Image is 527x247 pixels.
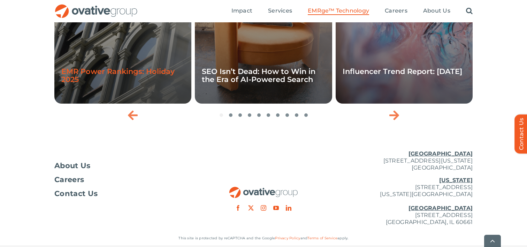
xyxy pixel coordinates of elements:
a: Search [466,7,473,15]
p: [STREET_ADDRESS] [US_STATE][GEOGRAPHIC_DATA] [STREET_ADDRESS] [GEOGRAPHIC_DATA], IL 60661 [333,177,473,226]
span: Go to slide 6 [267,113,270,117]
span: Go to slide 9 [295,113,298,117]
span: Go to slide 2 [229,113,232,117]
span: Services [268,7,292,14]
span: About Us [423,7,450,14]
a: linkedin [286,205,291,211]
a: Services [268,7,292,15]
u: [US_STATE] [439,177,473,184]
a: About Us [423,7,450,15]
a: Terms of Service [307,236,337,240]
div: Previous slide [124,106,142,124]
span: About Us [54,162,91,169]
span: EMRge™ Technology [308,7,369,14]
span: Contact Us [54,190,98,197]
p: [STREET_ADDRESS][US_STATE] [GEOGRAPHIC_DATA] [333,150,473,171]
div: Next slide [385,106,403,124]
a: OG_Full_horizontal_RGB [54,3,138,10]
span: Go to slide 4 [248,113,251,117]
span: Impact [231,7,252,14]
a: Contact Us [54,190,194,197]
a: EMRge™ Technology [308,7,369,15]
u: [GEOGRAPHIC_DATA] [408,205,473,211]
a: twitter [248,205,254,211]
a: facebook [235,205,241,211]
p: This site is protected by reCAPTCHA and the Google and apply. [54,235,473,242]
span: Careers [385,7,407,14]
span: Go to slide 3 [238,113,242,117]
a: EMR Power Rankings: Holiday 2025 [61,67,175,84]
a: About Us [54,162,194,169]
span: Go to slide 5 [257,113,261,117]
span: Careers [54,176,84,183]
span: Go to slide 1 [220,113,223,117]
a: Careers [54,176,194,183]
span: Go to slide 10 [304,113,308,117]
span: Go to slide 8 [285,113,289,117]
a: Influencer Trend Report: [DATE] [343,67,462,76]
u: [GEOGRAPHIC_DATA] [408,150,473,157]
a: youtube [273,205,279,211]
a: Careers [385,7,407,15]
a: Impact [231,7,252,15]
span: Go to slide 7 [276,113,280,117]
nav: Footer Menu [54,162,194,197]
a: SEO Isn’t Dead: How to Win in the Era of AI-Powered Search [202,67,315,84]
a: Privacy Policy [275,236,300,240]
a: OG_Full_horizontal_RGB [229,186,298,193]
a: instagram [261,205,266,211]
